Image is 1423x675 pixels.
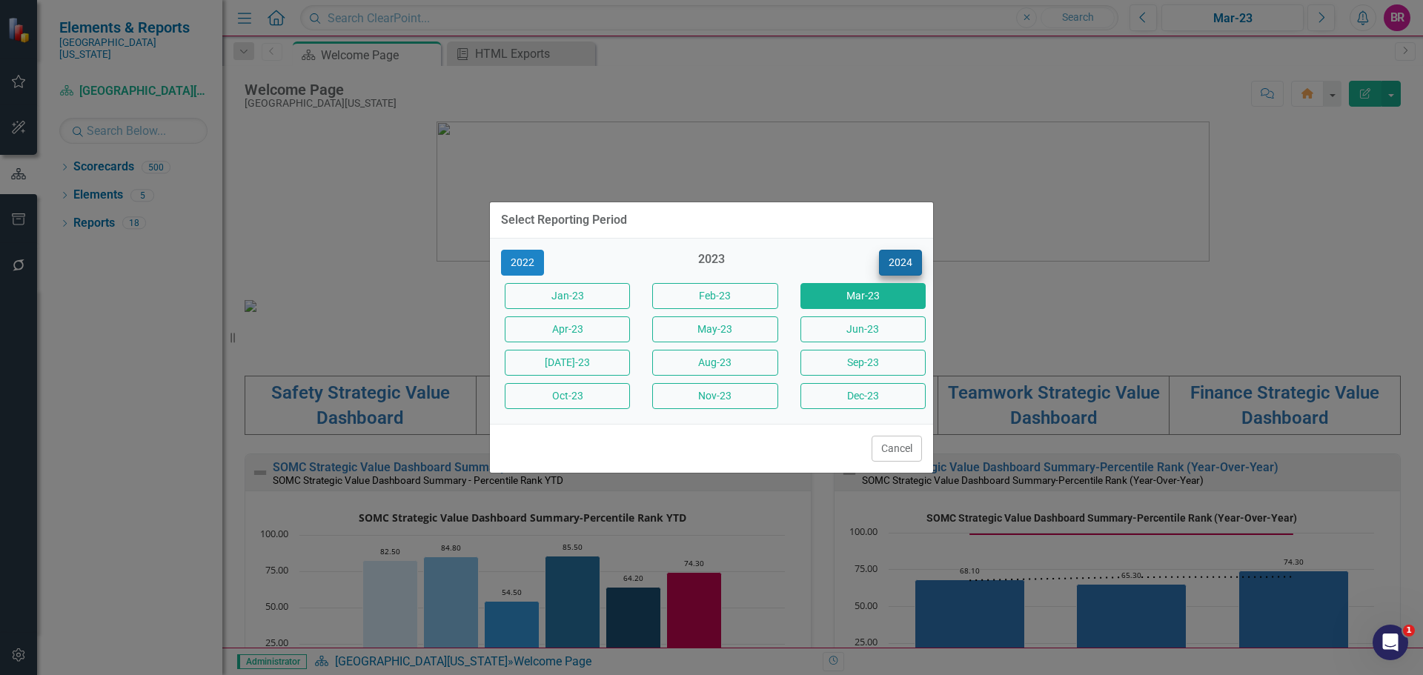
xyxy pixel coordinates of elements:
[649,251,774,276] div: 2023
[505,383,630,409] button: Oct-23
[505,316,630,342] button: Apr-23
[501,250,544,276] button: 2022
[800,316,926,342] button: Jun-23
[872,436,922,462] button: Cancel
[800,383,926,409] button: Dec-23
[505,283,630,309] button: Jan-23
[505,350,630,376] button: [DATE]-23
[652,350,777,376] button: Aug-23
[652,383,777,409] button: Nov-23
[879,250,922,276] button: 2024
[800,350,926,376] button: Sep-23
[652,316,777,342] button: May-23
[800,283,926,309] button: Mar-23
[652,283,777,309] button: Feb-23
[501,213,627,227] div: Select Reporting Period
[1373,625,1408,660] iframe: Intercom live chat
[1403,625,1415,636] span: 1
